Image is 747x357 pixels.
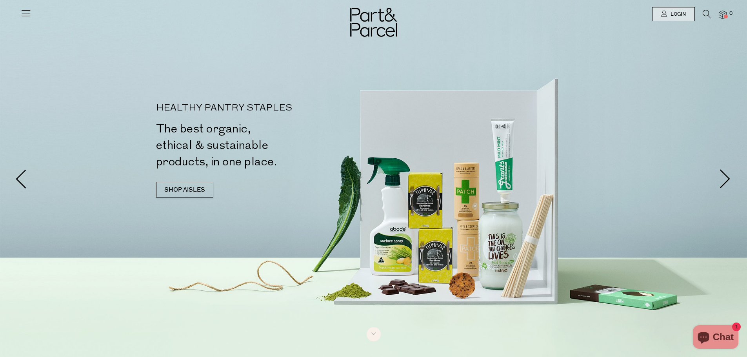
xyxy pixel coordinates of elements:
[156,103,377,113] p: HEALTHY PANTRY STAPLES
[156,121,377,170] h2: The best organic, ethical & sustainable products, in one place.
[669,11,686,18] span: Login
[350,8,397,37] img: Part&Parcel
[719,11,727,19] a: 0
[691,325,741,351] inbox-online-store-chat: Shopify online store chat
[652,7,695,21] a: Login
[727,10,734,17] span: 0
[156,182,213,198] a: SHOP AISLES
